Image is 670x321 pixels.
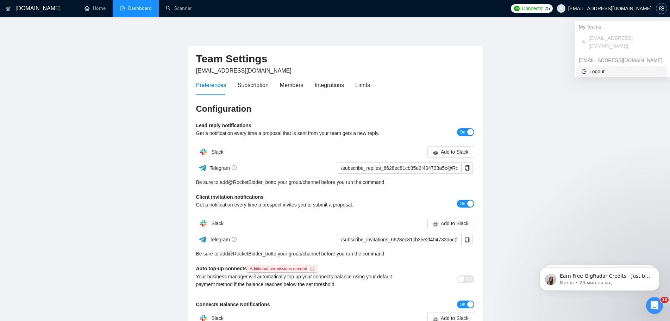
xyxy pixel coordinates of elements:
span: 10 [660,297,669,303]
span: 75 [545,5,550,12]
h3: Configuration [196,103,474,115]
div: Subscription [238,81,269,89]
div: Integrations [315,81,344,89]
span: Telegram [209,165,237,171]
a: dashboardDashboard [120,5,152,11]
span: Add to Slack [441,220,469,227]
img: upwork-logo.png [514,6,520,11]
img: ww3wtPAAAAAElFTkSuQmCC [198,163,207,172]
b: Lead reply notifications [196,123,251,128]
button: copy [462,162,473,174]
iframe: Intercom live chat [646,297,663,314]
span: Add to Slack [441,148,469,156]
span: Slack [211,221,223,226]
img: logo [6,3,11,14]
div: Be sure to add to your group/channel before you run the command [196,250,474,258]
div: Limits [355,81,370,89]
span: slack [433,222,438,227]
span: On [459,200,465,208]
span: Additional permissions needed. [247,265,317,273]
a: setting [656,6,667,11]
button: copy [462,234,473,245]
span: slack [433,150,438,155]
button: slackAdd to Slack [427,218,474,229]
span: Telegram [209,237,237,242]
a: homeHome [84,5,106,11]
div: Your business manager will automatically top up your connects balance using your default payment ... [196,273,405,288]
a: @RocketBidder_bot [228,178,273,186]
b: Auto top-up connects [196,266,320,271]
span: Logout [582,68,663,75]
img: ww3wtPAAAAAElFTkSuQmCC [198,235,207,244]
span: team [582,40,586,44]
img: hpQkSZIkSZIkSZIkSZIkSZIkSZIkSZIkSZIkSZIkSZIkSZIkSZIkSZIkSZIkSZIkSZIkSZIkSZIkSZIkSZIkSZIkSZIkSZIkS... [196,145,211,159]
div: My Teams [575,21,670,32]
div: Preferences [196,81,226,89]
a: searchScanner [166,5,192,11]
span: Connects: [522,5,543,12]
img: hpQkSZIkSZIkSZIkSZIkSZIkSZIkSZIkSZIkSZIkSZIkSZIkSZIkSZIkSZIkSZIkSZIkSZIkSZIkSZIkSZIkSZIkSZIkSZIkS... [196,216,211,230]
span: Off [466,275,472,283]
span: info-circle [232,237,237,242]
h2: Team Settings [196,52,474,66]
span: user [559,6,564,11]
div: yabr87@gmail.com [575,55,670,66]
span: [EMAIL_ADDRESS][DOMAIN_NAME] [196,68,292,74]
button: setting [656,3,667,14]
b: Client invitation notifications [196,194,264,200]
span: copy [462,165,472,171]
span: On [459,301,465,308]
span: [EMAIL_ADDRESS][DOMAIN_NAME] [589,34,663,50]
b: Connects Balance Notifications [196,302,270,307]
span: info-circle [232,165,237,170]
div: Be sure to add to your group/channel before you run the command [196,178,474,186]
div: Get a notification every time a prospect invites you to submit a proposal. [196,201,405,209]
div: Get a notification every time a proposal that is sent from your team gets a new reply. [196,129,405,137]
iframe: Intercom notifications сообщение [529,253,670,302]
span: copy [462,237,472,242]
button: slackAdd to Slack [427,146,474,158]
div: Members [280,81,303,89]
span: logout [582,69,587,74]
span: Slack [211,149,223,155]
span: On [459,128,465,136]
span: Slack [211,315,223,321]
a: @RocketBidder_bot [228,250,273,258]
span: info-circle [310,267,314,271]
